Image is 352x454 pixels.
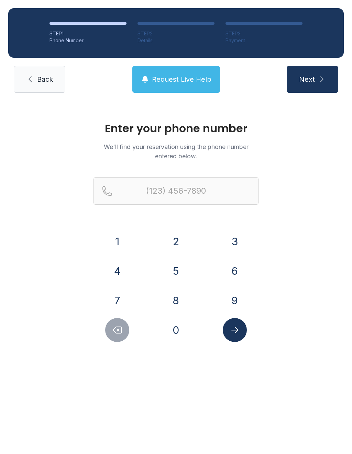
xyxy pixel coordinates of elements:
[105,318,129,342] button: Delete number
[137,37,214,44] div: Details
[223,259,247,283] button: 6
[105,259,129,283] button: 4
[223,288,247,313] button: 9
[164,259,188,283] button: 5
[93,123,258,134] h1: Enter your phone number
[223,318,247,342] button: Submit lookup form
[225,37,302,44] div: Payment
[164,318,188,342] button: 0
[137,30,214,37] div: STEP 2
[105,288,129,313] button: 7
[223,229,247,253] button: 3
[93,177,258,205] input: Reservation phone number
[93,142,258,161] p: We'll find your reservation using the phone number entered below.
[152,75,211,84] span: Request Live Help
[225,30,302,37] div: STEP 3
[105,229,129,253] button: 1
[164,229,188,253] button: 2
[37,75,53,84] span: Back
[49,37,126,44] div: Phone Number
[164,288,188,313] button: 8
[299,75,315,84] span: Next
[49,30,126,37] div: STEP 1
